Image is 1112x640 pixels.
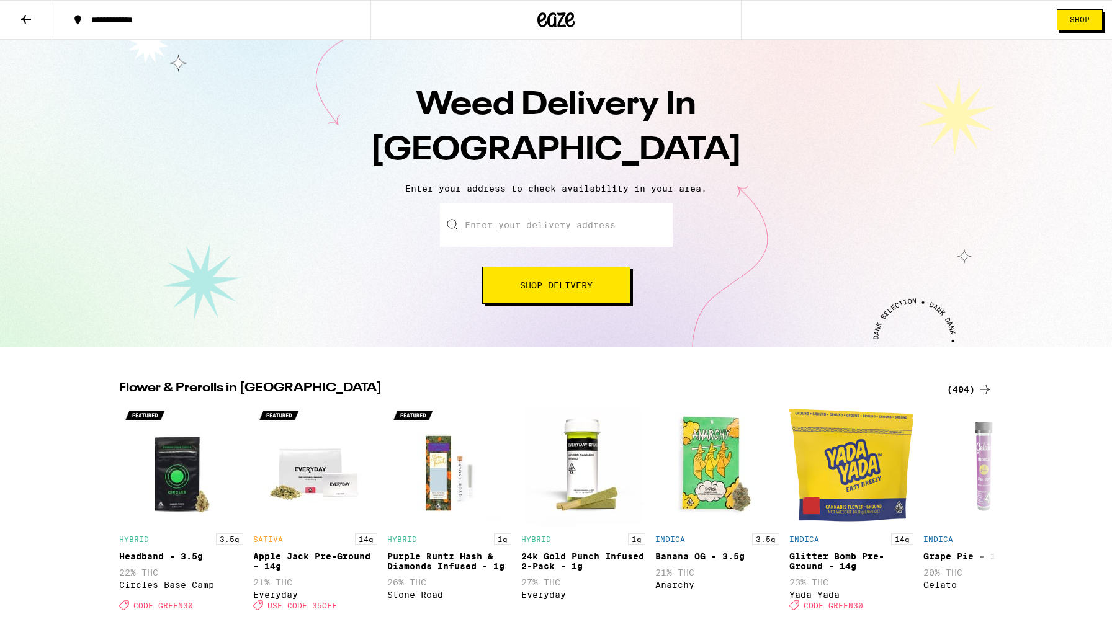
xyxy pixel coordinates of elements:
p: 14g [891,533,913,545]
div: Grape Pie - 1g [923,551,1047,561]
img: Everyday - 24k Gold Punch Infused 2-Pack - 1g [521,403,645,527]
p: HYBRID [119,535,149,543]
button: Shop [1057,9,1103,30]
div: Everyday [253,590,377,600]
p: 14g [355,533,377,545]
p: 27% THC [521,577,645,587]
input: Enter your delivery address [440,203,673,247]
span: Shop [1070,16,1090,24]
p: SATIVA [253,535,283,543]
div: Open page for Grape Pie - 1g from Gelato [923,403,1047,616]
div: Open page for Glitter Bomb Pre-Ground - 14g from Yada Yada [789,403,913,616]
img: Everyday - Apple Jack Pre-Ground - 14g [253,403,377,527]
div: Purple Runtz Hash & Diamonds Infused - 1g [387,551,511,571]
div: Apple Jack Pre-Ground - 14g [253,551,377,571]
div: 24k Gold Punch Infused 2-Pack - 1g [521,551,645,571]
p: 1g [628,533,645,545]
span: [GEOGRAPHIC_DATA] [370,135,742,167]
p: 26% THC [387,577,511,587]
p: 22% THC [119,567,243,577]
div: Headband - 3.5g [119,551,243,561]
p: HYBRID [387,535,417,543]
div: Yada Yada [789,590,913,600]
img: Anarchy - Banana OG - 3.5g [655,403,779,527]
button: Shop Delivery [482,267,630,304]
p: INDICA [789,535,819,543]
img: Circles Base Camp - Headband - 3.5g [119,403,243,527]
span: CODE GREEN30 [804,601,863,609]
span: USE CODE 35OFF [267,601,337,609]
span: Shop Delivery [520,281,593,290]
img: Yada Yada - Glitter Bomb Pre-Ground - 14g [789,403,913,527]
div: Banana OG - 3.5g [655,551,779,561]
p: 1g [494,533,511,545]
p: 3.5g [752,533,779,545]
p: Enter your address to check availability in your area. [12,184,1100,193]
div: Stone Road [387,590,511,600]
div: Open page for Apple Jack Pre-Ground - 14g from Everyday [253,403,377,616]
h2: Flower & Prerolls in [GEOGRAPHIC_DATA] [119,382,932,397]
p: 21% THC [253,577,377,587]
a: Shop [1047,9,1112,30]
p: HYBRID [521,535,551,543]
p: 23% THC [789,577,913,587]
div: Circles Base Camp [119,580,243,590]
div: Open page for 24k Gold Punch Infused 2-Pack - 1g from Everyday [521,403,645,616]
div: Open page for Banana OG - 3.5g from Anarchy [655,403,779,616]
img: Gelato - Grape Pie - 1g [923,403,1047,527]
div: Anarchy [655,580,779,590]
p: 21% THC [655,567,779,577]
div: Gelato [923,580,1047,590]
a: (404) [947,382,993,397]
img: Stone Road - Purple Runtz Hash & Diamonds Infused - 1g [387,403,511,527]
div: Everyday [521,590,645,600]
p: 20% THC [923,567,1047,577]
p: INDICA [923,535,953,543]
h1: Weed Delivery In [339,83,773,174]
p: 3.5g [216,533,243,545]
div: Open page for Purple Runtz Hash & Diamonds Infused - 1g from Stone Road [387,403,511,616]
span: CODE GREEN30 [133,601,193,609]
div: Open page for Headband - 3.5g from Circles Base Camp [119,403,243,616]
div: Glitter Bomb Pre-Ground - 14g [789,551,913,571]
p: INDICA [655,535,685,543]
